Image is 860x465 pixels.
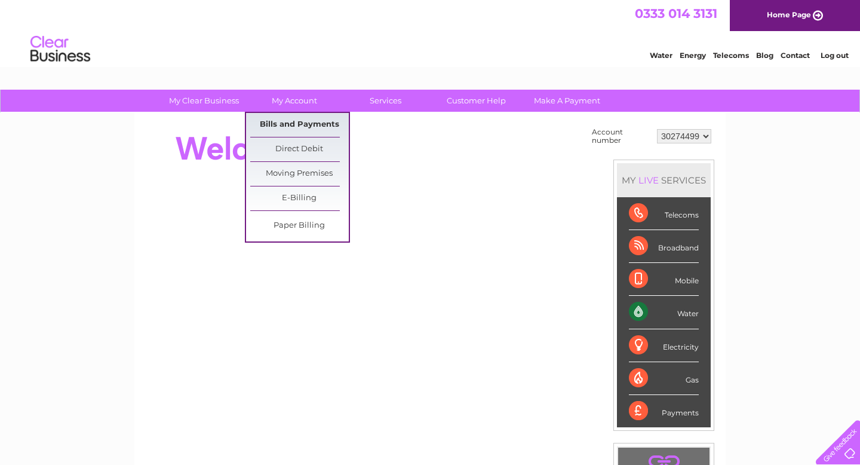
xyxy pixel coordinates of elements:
div: MY SERVICES [617,163,711,197]
div: LIVE [636,175,661,186]
td: Account number [589,125,654,148]
a: Moving Premises [250,162,349,186]
div: Water [629,296,699,329]
a: Log out [821,51,849,60]
a: My Clear Business [155,90,253,112]
a: 0333 014 3131 [635,6,717,21]
div: Clear Business is a trading name of Verastar Limited (registered in [GEOGRAPHIC_DATA] No. 3667643... [149,7,713,58]
a: Direct Debit [250,137,349,161]
a: Contact [781,51,810,60]
a: Paper Billing [250,214,349,238]
a: Customer Help [427,90,526,112]
a: Telecoms [713,51,749,60]
a: Services [336,90,435,112]
a: Energy [680,51,706,60]
a: My Account [245,90,344,112]
a: E-Billing [250,186,349,210]
div: Electricity [629,329,699,362]
div: Broadband [629,230,699,263]
div: Gas [629,362,699,395]
div: Payments [629,395,699,427]
a: Make A Payment [518,90,616,112]
a: Water [650,51,672,60]
div: Telecoms [629,197,699,230]
a: Blog [756,51,773,60]
div: Mobile [629,263,699,296]
img: logo.png [30,31,91,68]
a: Bills and Payments [250,113,349,137]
